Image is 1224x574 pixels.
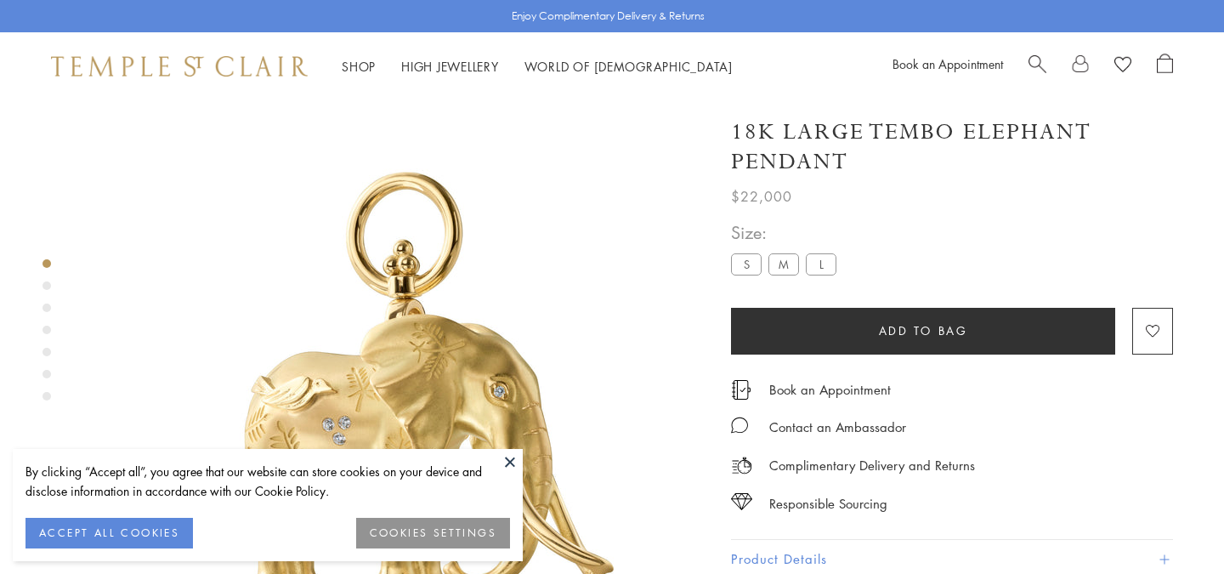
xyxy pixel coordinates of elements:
nav: Main navigation [342,56,733,77]
a: Search [1028,54,1046,79]
a: High JewelleryHigh Jewellery [401,58,499,75]
label: L [806,253,836,275]
img: Temple St. Clair [51,56,308,77]
a: Book an Appointment [769,380,891,399]
div: Contact an Ambassador [769,417,906,438]
div: Responsible Sourcing [769,493,887,514]
h1: 18K Large Tembo Elephant Pendant [731,117,1173,177]
a: Open Shopping Bag [1157,54,1173,79]
div: Product gallery navigation [42,255,51,414]
label: S [731,253,762,275]
button: Add to bag [731,308,1115,355]
div: By clicking “Accept all”, you agree that our website can store cookies on your device and disclos... [25,462,510,501]
a: Book an Appointment [892,55,1003,72]
a: View Wishlist [1114,54,1131,79]
img: MessageIcon-01_2.svg [731,417,748,434]
span: Size: [731,219,843,247]
button: COOKIES SETTINGS [356,518,510,548]
img: icon_delivery.svg [731,455,752,476]
a: ShopShop [342,58,376,75]
img: icon_appointment.svg [731,380,751,400]
label: M [768,253,799,275]
span: Add to bag [879,321,968,340]
p: Enjoy Complimentary Delivery & Returns [512,8,705,25]
img: icon_sourcing.svg [731,493,752,510]
button: ACCEPT ALL COOKIES [25,518,193,548]
p: Complimentary Delivery and Returns [769,455,975,476]
span: $22,000 [731,185,792,207]
a: World of [DEMOGRAPHIC_DATA]World of [DEMOGRAPHIC_DATA] [524,58,733,75]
